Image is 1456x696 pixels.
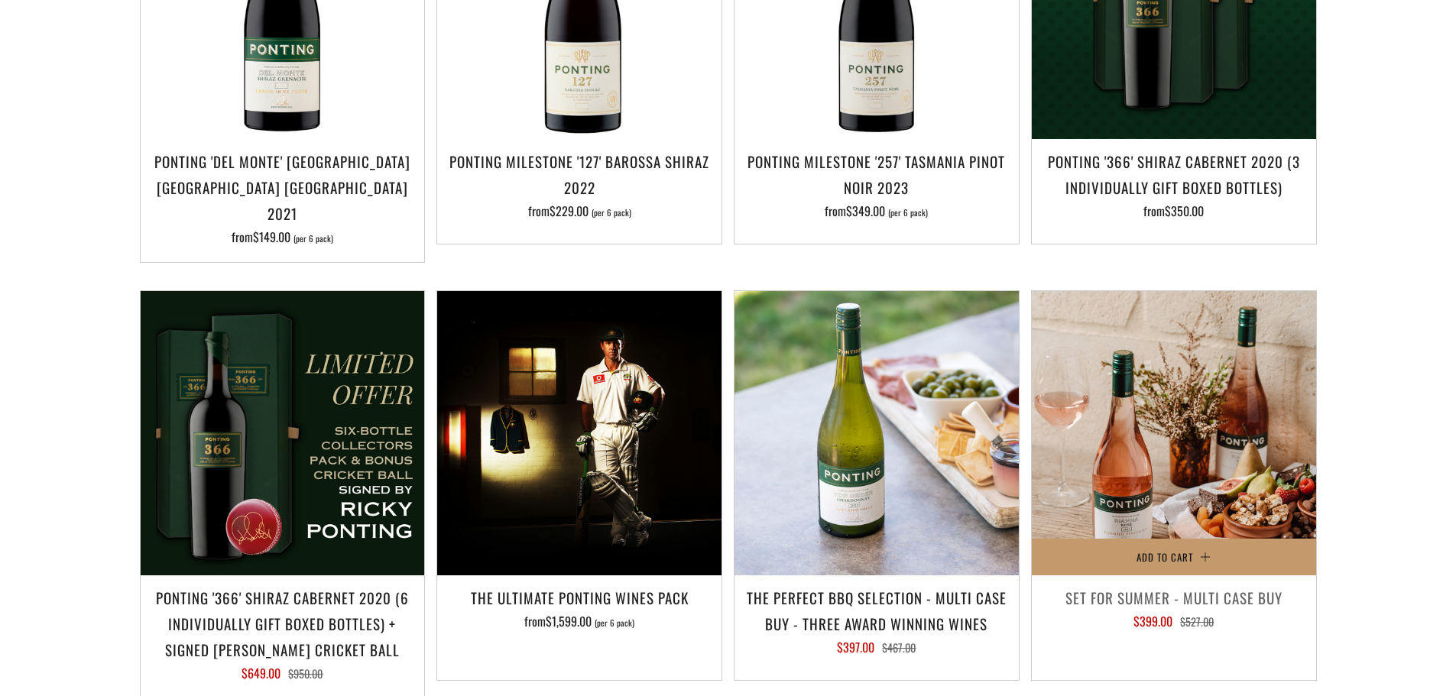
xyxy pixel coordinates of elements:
a: Ponting Milestone '257' Tasmania Pinot Noir 2023 from$349.00 (per 6 pack) [734,148,1019,225]
h3: Ponting '366' Shiraz Cabernet 2020 (6 individually gift boxed bottles) + SIGNED [PERSON_NAME] CRI... [148,584,417,663]
a: Set For Summer - Multi Case Buy $399.00 $527.00 [1032,584,1316,661]
span: $1,599.00 [546,612,592,630]
a: Ponting '366' Shiraz Cabernet 2020 (6 individually gift boxed bottles) + SIGNED [PERSON_NAME] CRI... [141,584,425,680]
a: Ponting 'Del Monte' [GEOGRAPHIC_DATA] [GEOGRAPHIC_DATA] [GEOGRAPHIC_DATA] 2021 from$149.00 (per 6... [141,148,425,244]
span: $397.00 [837,638,874,656]
a: Ponting Milestone '127' Barossa Shiraz 2022 from$229.00 (per 6 pack) [437,148,722,225]
span: $950.00 [288,665,323,681]
h3: Ponting 'Del Monte' [GEOGRAPHIC_DATA] [GEOGRAPHIC_DATA] [GEOGRAPHIC_DATA] 2021 [148,148,417,227]
h3: The Ultimate Ponting Wines Pack [445,584,714,610]
h3: Ponting '366' Shiraz Cabernet 2020 (3 individually gift boxed bottles) [1039,148,1308,200]
span: (per 6 pack) [293,235,333,243]
h3: Ponting Milestone '127' Barossa Shiraz 2022 [445,148,714,200]
span: $399.00 [1133,612,1172,630]
h3: Ponting Milestone '257' Tasmania Pinot Noir 2023 [742,148,1011,200]
a: The Ultimate Ponting Wines Pack from$1,599.00 (per 6 pack) [437,584,722,661]
span: $350.00 [1165,202,1204,220]
span: $349.00 [846,202,885,220]
button: Add to Cart [1032,539,1316,575]
a: Ponting '366' Shiraz Cabernet 2020 (3 individually gift boxed bottles) from$350.00 [1032,148,1316,225]
span: (per 6 pack) [595,619,634,627]
span: from [1143,202,1204,220]
span: $149.00 [253,228,290,246]
span: $527.00 [1180,613,1214,630]
a: The perfect BBQ selection - MULTI CASE BUY - Three award winning wines $397.00 $467.00 [734,584,1019,661]
span: (per 6 pack) [592,209,631,217]
span: from [524,612,634,630]
span: from [232,228,333,246]
span: $649.00 [242,664,280,682]
span: $467.00 [882,639,916,656]
h3: The perfect BBQ selection - MULTI CASE BUY - Three award winning wines [742,584,1011,636]
span: $229.00 [550,202,589,220]
span: Add to Cart [1137,549,1193,565]
h3: Set For Summer - Multi Case Buy [1039,584,1308,610]
span: from [825,202,928,220]
span: (per 6 pack) [888,209,928,217]
span: from [528,202,631,220]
